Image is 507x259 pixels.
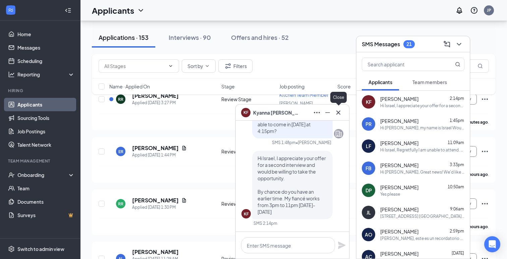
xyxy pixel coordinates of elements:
[461,120,488,125] b: 9 minutes ago
[8,88,73,93] div: Hiring
[109,83,150,90] span: Name · Applied On
[380,169,464,175] div: Hi [PERSON_NAME], Great news! We'd like to invite you to an interview with us for Miembro del Equ...
[17,138,75,151] a: Talent Network
[448,140,464,145] span: 11:09am
[380,213,464,219] div: [STREET_ADDRESS] [GEOGRAPHIC_DATA], TX 77532
[17,182,75,195] a: Team
[365,187,372,194] div: DP
[17,208,75,222] a: SurveysCrown
[366,99,372,105] div: KF
[118,201,123,207] div: RR
[8,172,15,178] svg: UserCheck
[448,184,464,189] span: 10:50am
[221,148,275,155] div: Review Stage
[224,62,232,70] svg: Filter
[450,96,464,101] span: 2:14pm
[17,41,75,54] a: Messages
[17,246,64,252] div: Switch to admin view
[92,5,134,16] h1: Applicants
[477,63,483,69] svg: MagnifyingGlass
[380,125,464,131] div: Hi [PERSON_NAME], my name is Israel Would you be available to come in for an interview at the res...
[8,158,73,164] div: Team Management
[296,140,331,145] span: • [PERSON_NAME]
[369,79,392,85] span: Applicants
[380,118,418,124] span: [PERSON_NAME]
[366,143,371,149] div: LF
[481,147,489,155] svg: Ellipses
[380,236,464,241] div: [PERSON_NAME], este es un recordatorio amistoso. Seleccione un intervalo de tiempo de entrevista ...
[487,7,491,13] div: JP
[17,111,75,125] a: Sourcing Tools
[279,101,313,106] span: [PERSON_NAME]
[99,33,149,42] div: Applications · 153
[466,224,488,229] b: 2 hours ago
[455,6,463,14] svg: Notifications
[330,92,347,103] div: Close
[253,220,277,226] div: SMS 2:14pm
[450,162,464,167] span: 3:33pm
[253,109,300,116] span: Kyanna [PERSON_NAME]
[244,211,249,217] div: KF
[470,6,478,14] svg: QuestionInfo
[484,236,500,252] div: Open Intercom Messenger
[132,144,179,152] h5: [PERSON_NAME]
[132,197,179,204] h5: [PERSON_NAME]
[205,63,210,69] svg: ChevronDown
[132,100,179,106] div: Applied [DATE] 3:27 PM
[380,162,418,169] span: [PERSON_NAME]
[17,98,75,111] a: Applicants
[334,109,342,117] svg: Cross
[338,241,346,249] svg: Plane
[104,62,165,70] input: All Stages
[380,250,418,257] span: [PERSON_NAME]
[221,200,275,207] div: Review Stage
[181,145,187,151] svg: Document
[272,140,296,145] div: SMS 1:48pm
[279,83,304,90] span: Job posting
[450,229,464,234] span: 2:59pm
[313,109,321,117] svg: Ellipses
[312,107,322,118] button: Ellipses
[132,152,187,158] div: Applied [DATE] 1:44 PM
[182,59,216,73] button: Sort byChevronDown
[221,83,235,90] span: Stage
[168,63,173,69] svg: ChevronDown
[132,248,179,256] h5: [PERSON_NAME]
[466,172,488,177] b: 2 hours ago
[118,149,123,154] div: ER
[362,41,400,48] h3: SMS Messages
[17,125,75,138] a: Job Postings
[17,195,75,208] a: Documents
[169,33,211,42] div: Interviews · 90
[380,140,418,146] span: [PERSON_NAME]
[380,228,418,235] span: [PERSON_NAME]
[137,6,145,14] svg: ChevronDown
[324,109,332,117] svg: Minimize
[481,200,489,208] svg: Ellipses
[17,54,75,68] a: Scheduling
[380,95,418,102] span: [PERSON_NAME]
[380,206,418,213] span: [PERSON_NAME]
[17,71,75,78] div: Reporting
[322,107,333,118] button: Minimize
[452,251,464,256] span: [DATE]
[380,191,400,197] div: Yes please
[65,7,71,14] svg: Collapse
[132,204,187,211] div: Applied [DATE] 1:30 PM
[231,33,289,42] div: Offers and hires · 52
[258,155,326,215] span: Hi Israel, I appreciate your offer for a second interview and would be willing to take the opport...
[442,39,452,50] button: ComposeMessage
[406,41,412,47] div: 21
[455,40,463,48] svg: ChevronDown
[380,147,464,153] div: Hi Israel, Regretfully I am unable to attend. Thank you very much for your consideration, though ...
[337,83,351,90] span: Score
[412,79,447,85] span: Team members
[380,103,464,109] div: Hi Israel, I appreciate your offer for a second interview and would be willing to take the opport...
[181,198,187,203] svg: Document
[365,121,372,127] div: PR
[8,71,15,78] svg: Analysis
[443,40,451,48] svg: ComposeMessage
[8,246,15,252] svg: Settings
[455,62,460,67] svg: MagnifyingGlass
